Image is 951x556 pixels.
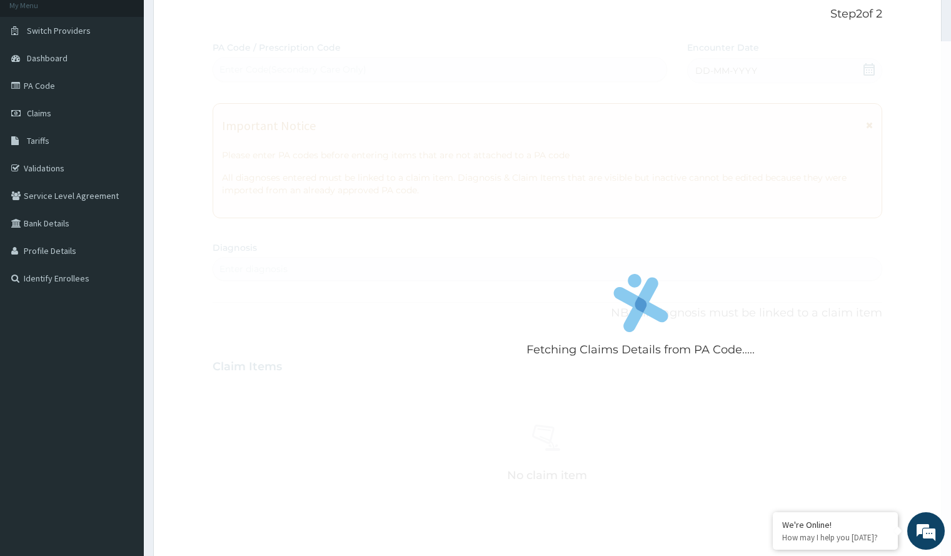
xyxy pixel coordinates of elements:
[213,8,882,21] p: Step 2 of 2
[65,70,210,86] div: Chat with us now
[782,532,888,543] p: How may I help you today?
[526,342,755,358] p: Fetching Claims Details from PA Code.....
[782,519,888,530] div: We're Online!
[6,341,238,385] textarea: Type your message and hit 'Enter'
[23,63,51,94] img: d_794563401_company_1708531726252_794563401
[27,25,91,36] span: Switch Providers
[73,158,173,284] span: We're online!
[27,135,49,146] span: Tariffs
[27,53,68,64] span: Dashboard
[205,6,235,36] div: Minimize live chat window
[27,108,51,119] span: Claims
